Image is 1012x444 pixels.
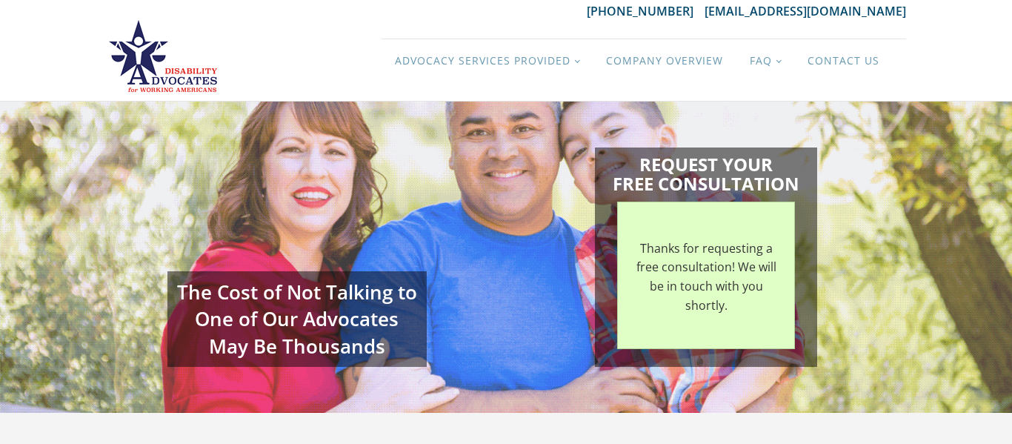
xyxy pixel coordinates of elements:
a: [PHONE_NUMBER] [587,3,705,19]
a: Contact Us [794,39,893,82]
a: Advocacy Services Provided [382,39,593,82]
div: The Cost of Not Talking to One of Our Advocates May Be Thousands [167,271,427,367]
p: Thanks for requesting a free consultation! We will be in touch with you shortly. [629,239,783,315]
a: FAQ [736,39,794,82]
h1: Request Your Free Consultation [613,148,799,194]
a: [EMAIL_ADDRESS][DOMAIN_NAME] [705,3,906,19]
a: Company Overview [593,39,736,82]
